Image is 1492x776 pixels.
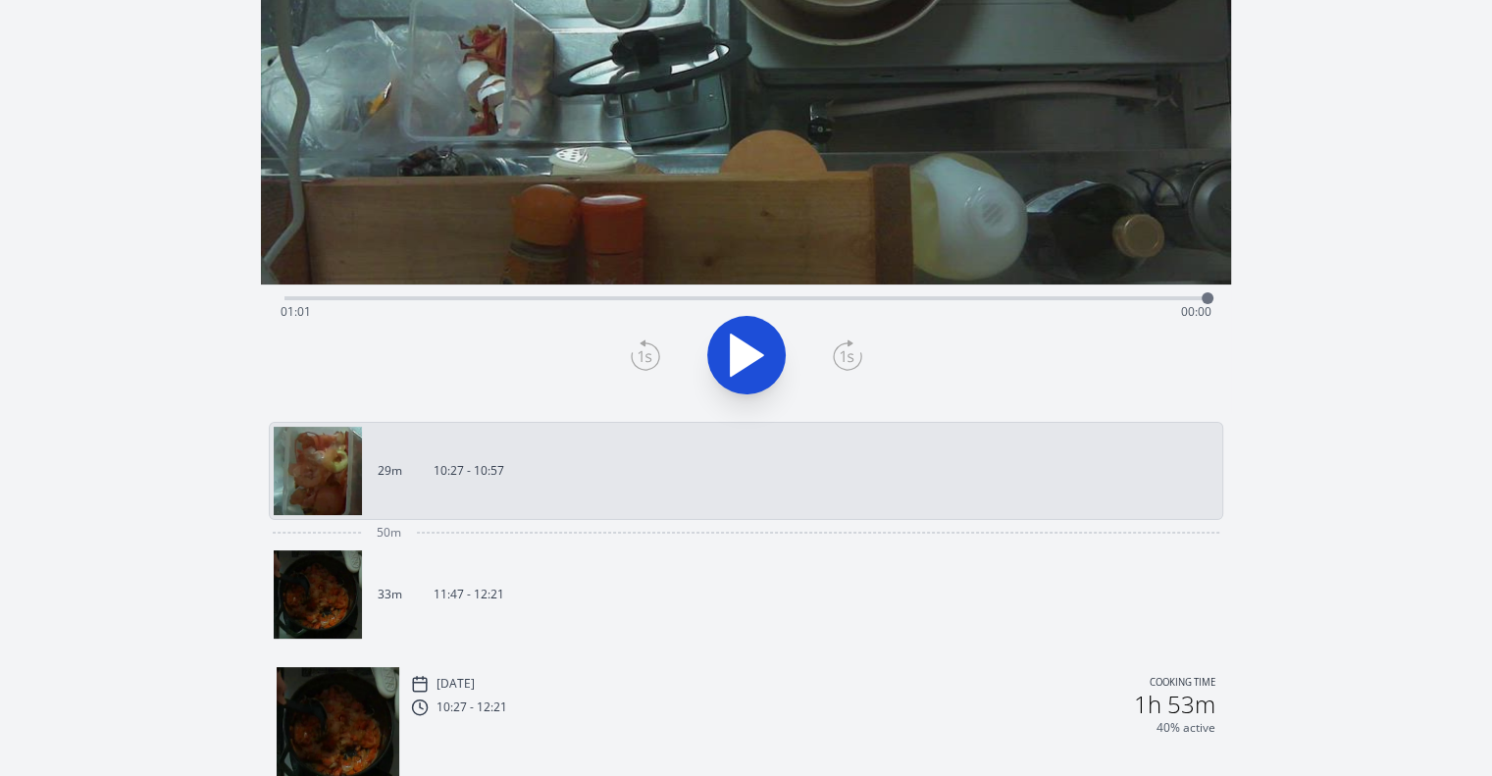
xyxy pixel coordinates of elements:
h2: 1h 53m [1134,693,1215,716]
p: 29m [378,463,402,479]
p: [DATE] [437,676,475,692]
img: 251011024757_thumb.jpeg [274,550,362,639]
img: 251011012801_thumb.jpeg [274,427,362,515]
p: Cooking time [1150,675,1215,693]
p: 10:27 - 10:57 [434,463,504,479]
span: 00:00 [1181,303,1211,320]
p: 33m [378,587,402,602]
p: 11:47 - 12:21 [434,587,504,602]
p: 10:27 - 12:21 [437,699,507,715]
span: 50m [377,525,401,541]
p: 40% active [1157,720,1215,736]
span: 01:01 [281,303,311,320]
